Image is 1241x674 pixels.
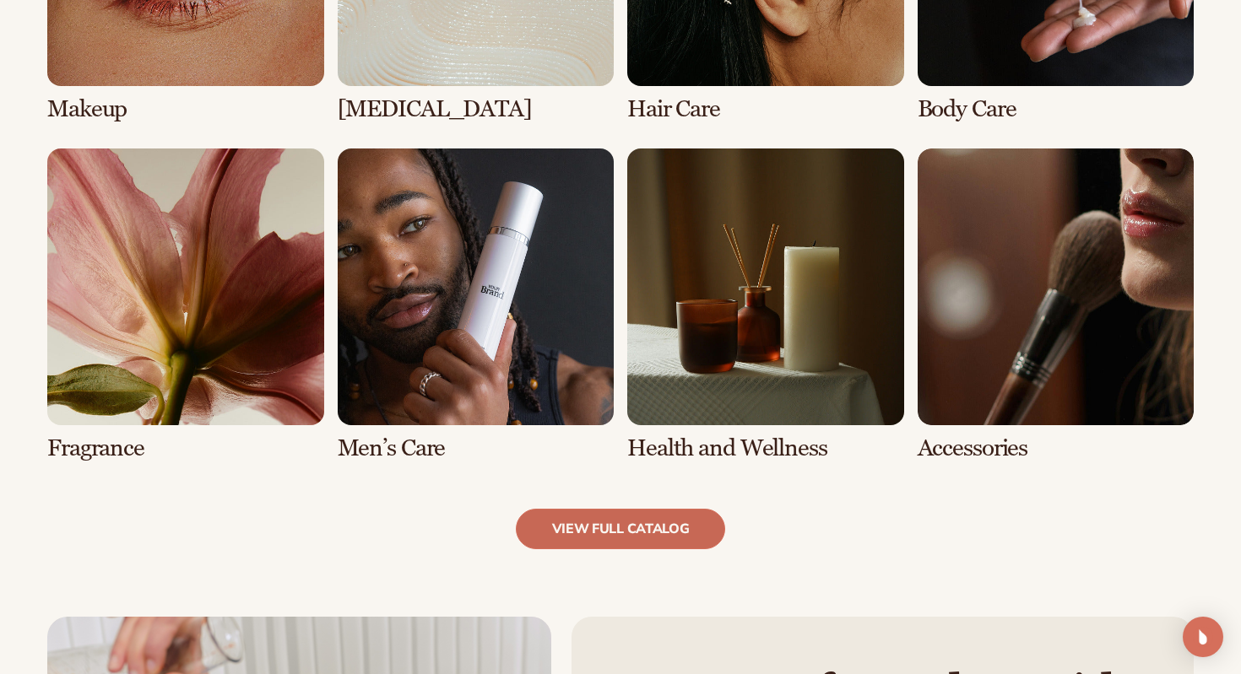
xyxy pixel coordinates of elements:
[918,96,1195,122] h3: Body Care
[627,148,904,461] div: 7 / 8
[516,509,726,549] a: view full catalog
[338,96,615,122] h3: [MEDICAL_DATA]
[1183,617,1223,657] div: Open Intercom Messenger
[918,148,1195,461] div: 8 / 8
[627,96,904,122] h3: Hair Care
[338,148,615,461] div: 6 / 8
[47,148,324,461] div: 5 / 8
[47,96,324,122] h3: Makeup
